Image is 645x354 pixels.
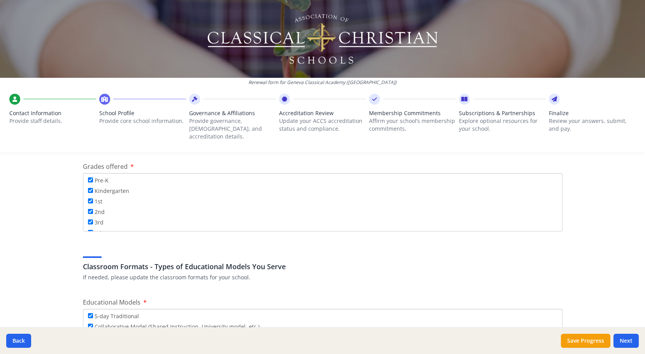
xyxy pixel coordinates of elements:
input: 5-day Traditional [88,313,93,318]
input: 2nd [88,209,93,214]
p: Affirm your school’s membership commitments. [369,117,456,133]
label: Collaborative Model (Shared Instruction, University model, etc.) [88,322,260,331]
span: Subscriptions & Partnerships [459,109,546,117]
input: Collaborative Model (Shared Instruction, University model, etc.) [88,324,93,329]
input: 3rd [88,219,93,224]
p: Review your answers, submit, and pay. [549,117,636,133]
span: Membership Commitments [369,109,456,117]
span: Governance & Affiliations [189,109,276,117]
button: Back [6,334,31,348]
label: 1st [88,197,102,205]
p: If needed, please update the classroom formats for your school. [83,273,562,281]
p: Provide governance, [DEMOGRAPHIC_DATA], and accreditation details. [189,117,276,140]
p: Explore optional resources for your school. [459,117,546,133]
label: 3rd [88,218,104,226]
span: Accreditation Review [279,109,366,117]
input: 1st [88,198,93,203]
span: Contact Information [9,109,96,117]
h3: Classroom Formats - Types of Educational Models You Serve [83,261,562,272]
img: Logo [206,12,439,66]
span: Finalize [549,109,636,117]
input: Pre-K [88,177,93,182]
p: Provide core school information. [99,117,186,125]
label: 5-day Traditional [88,312,139,320]
label: 2nd [88,207,105,216]
span: Grades offered [83,162,128,171]
p: Provide staff details. [9,117,96,125]
button: Save Progress [561,334,610,348]
button: Next [613,334,639,348]
p: Update your ACCS accreditation status and compliance. [279,117,366,133]
label: Kindergarten [88,186,129,195]
span: Educational Models [83,298,141,307]
label: Pre-K [88,176,109,184]
input: 4th [88,230,93,235]
span: School Profile [99,109,186,117]
input: Kindergarten [88,188,93,193]
label: 4th [88,228,103,237]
